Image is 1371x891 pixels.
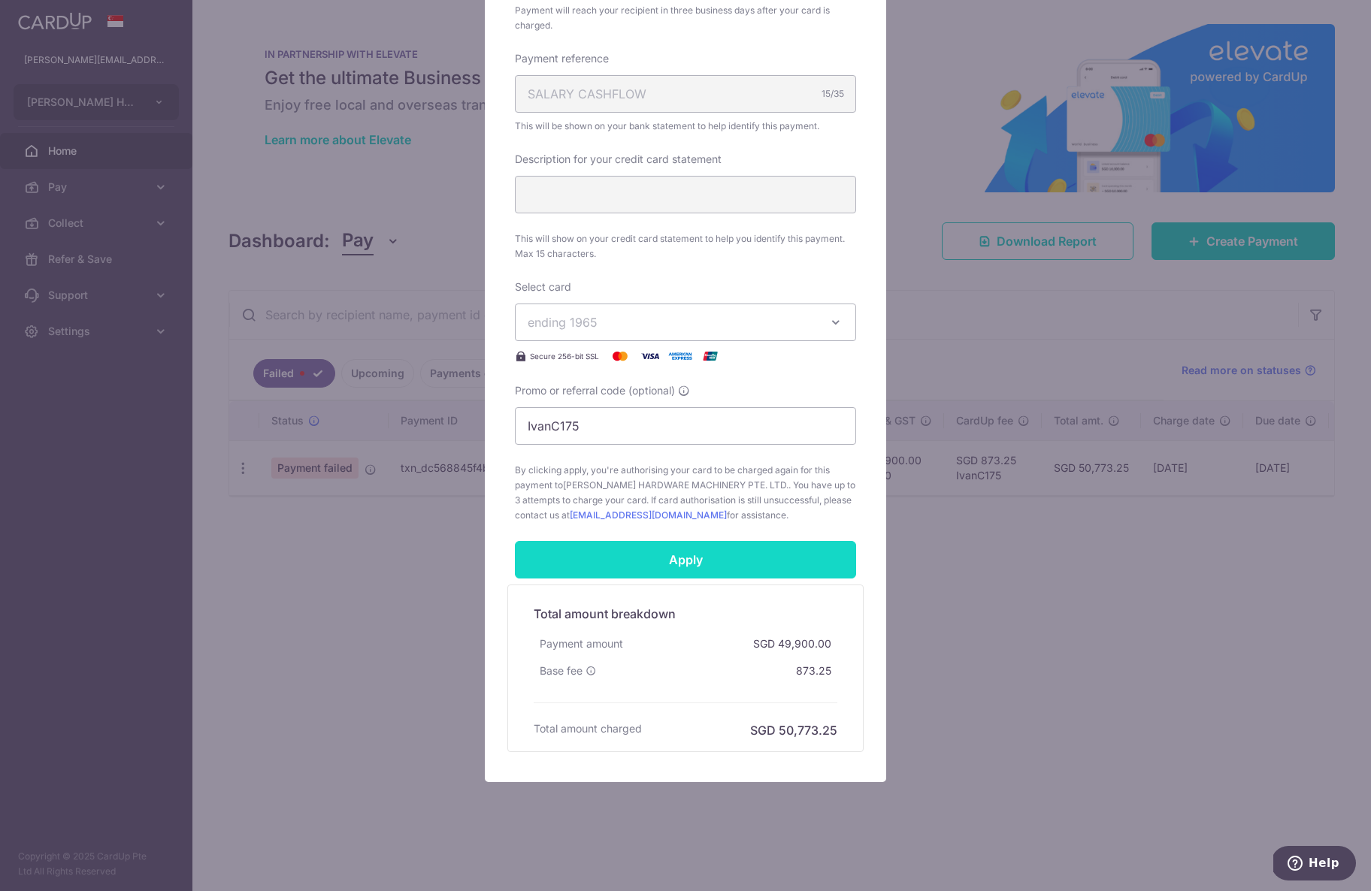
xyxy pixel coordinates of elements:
div: Payment will reach your recipient in three business days after your card is charged. [515,3,856,33]
span: Secure 256-bit SSL [530,350,599,362]
h6: Total amount charged [534,721,642,736]
span: By clicking apply, you're authorising your card to be charged again for this payment to . You hav... [515,463,856,523]
label: Select card [515,279,571,294]
input: Apply [515,541,856,578]
img: American Express [665,347,695,365]
img: UnionPay [695,347,725,365]
label: Payment reference [515,51,609,66]
span: This will show on your credit card statement to help you identify this payment. Max 15 characters. [515,231,856,261]
iframe: Opens a widget where you can find more information [1273,846,1356,883]
h6: SGD 50,773.25 [750,721,837,739]
span: Promo or referral code (optional) [515,383,675,398]
label: Description for your credit card statement [515,152,722,167]
div: 15/35 [822,86,844,101]
h5: Total amount breakdown [534,605,837,623]
div: SGD 49,900.00 [747,630,837,657]
a: [EMAIL_ADDRESS][DOMAIN_NAME] [570,509,727,521]
button: ending 1965 [515,304,856,341]
span: [PERSON_NAME] HARDWARE MACHINERY PTE. LTD. [563,479,788,491]
div: Payment amount [534,630,629,657]
img: Visa [635,347,665,365]
span: Base fee [540,663,583,678]
div: 873.25 [790,657,837,684]
span: This will be shown on your bank statement to help identify this payment. [515,119,856,134]
img: Mastercard [605,347,635,365]
span: ending 1965 [528,315,598,330]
